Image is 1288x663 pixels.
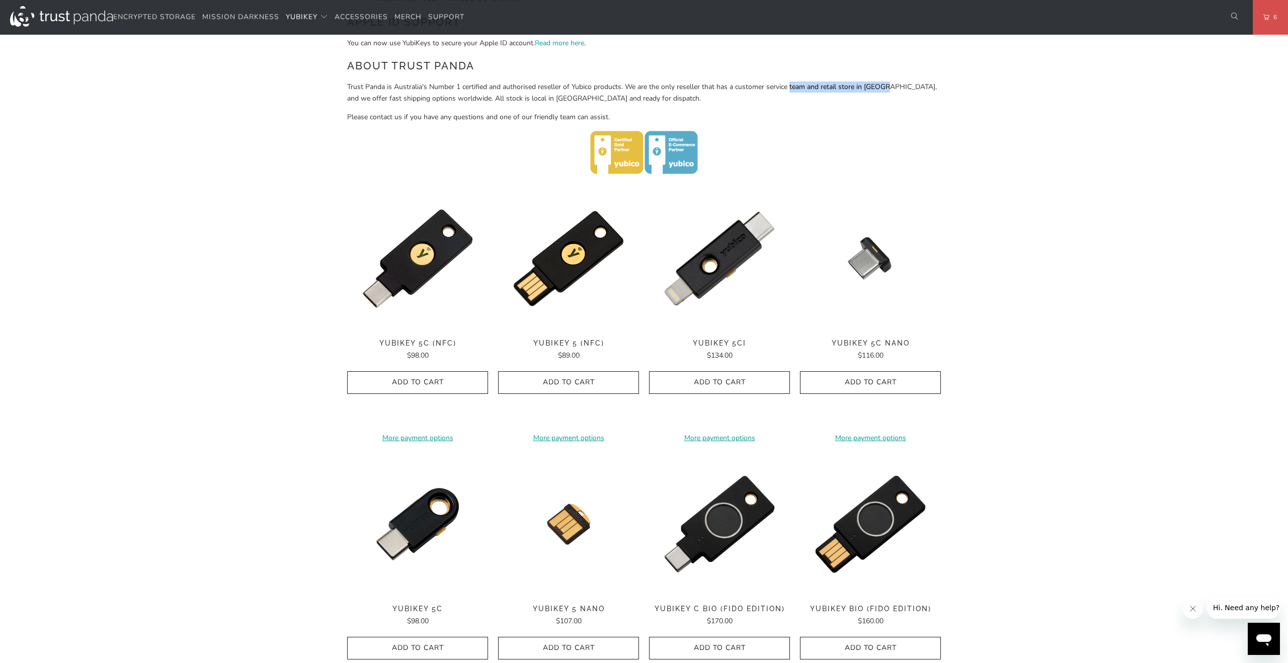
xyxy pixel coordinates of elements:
img: YubiKey 5C (NFC) - Trust Panda [347,188,488,329]
img: YubiKey C Bio (FIDO Edition) - Trust Panda [649,454,790,595]
a: YubiKey 5C $98.00 [347,605,488,627]
a: YubiKey 5C Nano - Trust Panda YubiKey 5C Nano - Trust Panda [800,188,941,329]
a: Merch [394,6,422,29]
span: Add to Cart [358,644,477,652]
span: Add to Cart [509,378,628,387]
nav: Translation missing: en.navigation.header.main_nav [113,6,464,29]
span: YubiKey 5Ci [649,339,790,348]
button: Add to Cart [498,637,639,659]
a: Read more here [535,38,584,48]
a: YubiKey 5 (NFC) - Trust Panda YubiKey 5 (NFC) - Trust Panda [498,188,639,329]
span: YubiKey Bio (FIDO Edition) [800,605,941,613]
a: YubiKey C Bio (FIDO Edition) $170.00 [649,605,790,627]
span: YubiKey C Bio (FIDO Edition) [649,605,790,613]
a: YubiKey 5C (NFC) $98.00 [347,339,488,361]
span: Add to Cart [660,378,779,387]
span: 6 [1269,12,1277,23]
a: More payment options [347,433,488,444]
button: Add to Cart [800,371,941,394]
a: Accessories [335,6,388,29]
span: $116.00 [858,351,883,360]
a: More payment options [800,433,941,444]
summary: YubiKey [286,6,328,29]
span: YubiKey 5C (NFC) [347,339,488,348]
a: YubiKey C Bio (FIDO Edition) - Trust Panda YubiKey C Bio (FIDO Edition) - Trust Panda [649,454,790,595]
img: YubiKey 5 (NFC) - Trust Panda [498,188,639,329]
a: YubiKey 5C - Trust Panda YubiKey 5C - Trust Panda [347,454,488,595]
span: Add to Cart [358,378,477,387]
span: Support [428,12,464,22]
a: Mission Darkness [202,6,279,29]
button: Add to Cart [649,637,790,659]
img: YubiKey Bio (FIDO Edition) - Trust Panda [800,454,941,595]
a: YubiKey 5 Nano - Trust Panda YubiKey 5 Nano - Trust Panda [498,454,639,595]
p: You can now use YubiKeys to secure your Apple ID account. . [347,38,941,49]
span: Mission Darkness [202,12,279,22]
img: YubiKey 5C Nano - Trust Panda [800,188,941,329]
a: YubiKey 5 (NFC) $89.00 [498,339,639,361]
a: YubiKey Bio (FIDO Edition) $160.00 [800,605,941,627]
span: $98.00 [407,351,429,360]
a: YubiKey 5 Nano $107.00 [498,605,639,627]
img: YubiKey 5Ci - Trust Panda [649,188,790,329]
a: YubiKey 5C (NFC) - Trust Panda YubiKey 5C (NFC) - Trust Panda [347,188,488,329]
button: Add to Cart [800,637,941,659]
span: $160.00 [858,616,883,626]
span: Add to Cart [509,644,628,652]
span: Merch [394,12,422,22]
span: $89.00 [558,351,580,360]
a: Support [428,6,464,29]
span: YubiKey 5C Nano [800,339,941,348]
span: $170.00 [707,616,733,626]
img: Trust Panda Australia [10,6,113,27]
a: YubiKey 5C Nano $116.00 [800,339,941,361]
span: Add to Cart [811,378,930,387]
span: YubiKey 5C [347,605,488,613]
span: YubiKey 5 Nano [498,605,639,613]
button: Add to Cart [347,371,488,394]
a: Encrypted Storage [113,6,196,29]
span: Add to Cart [811,644,930,652]
span: $98.00 [407,616,429,626]
span: YubiKey 5 (NFC) [498,339,639,348]
span: Encrypted Storage [113,12,196,22]
a: More payment options [498,433,639,444]
span: Add to Cart [660,644,779,652]
button: Add to Cart [347,637,488,659]
a: YubiKey Bio (FIDO Edition) - Trust Panda YubiKey Bio (FIDO Edition) - Trust Panda [800,454,941,595]
span: $134.00 [707,351,733,360]
h2: About Trust Panda [347,58,941,74]
p: Trust Panda is Australia's Number 1 certified and authorised reseller of Yubico products. We are ... [347,81,941,104]
a: More payment options [649,433,790,444]
span: YubiKey [286,12,317,22]
span: $107.00 [556,616,582,626]
span: Accessories [335,12,388,22]
button: Add to Cart [498,371,639,394]
img: YubiKey 5 Nano - Trust Panda [498,454,639,595]
iframe: Button to launch messaging window [1248,623,1280,655]
iframe: Close message [1183,599,1203,619]
img: YubiKey 5C - Trust Panda [347,454,488,595]
p: Please contact us if you have any questions and one of our friendly team can assist. [347,112,941,123]
a: YubiKey 5Ci $134.00 [649,339,790,361]
button: Add to Cart [649,371,790,394]
iframe: Message from company [1207,597,1280,619]
a: YubiKey 5Ci - Trust Panda YubiKey 5Ci - Trust Panda [649,188,790,329]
